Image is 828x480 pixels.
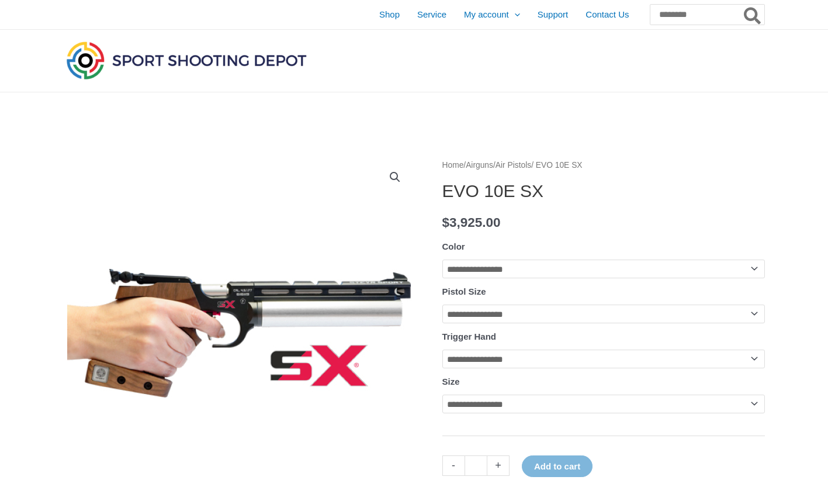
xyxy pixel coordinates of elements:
[384,167,406,188] a: View full-screen image gallery
[522,455,593,477] button: Add to cart
[442,215,450,230] span: $
[442,377,460,386] label: Size
[442,241,465,251] label: Color
[487,455,510,476] a: +
[442,215,501,230] bdi: 3,925.00
[442,331,497,341] label: Trigger Hand
[442,181,765,202] h1: EVO 10E SX
[64,39,309,82] img: Sport Shooting Depot
[742,5,764,25] button: Search
[466,161,493,170] a: Airguns
[465,455,487,476] input: Product quantity
[442,286,486,296] label: Pistol Size
[442,455,465,476] a: -
[442,161,464,170] a: Home
[496,161,531,170] a: Air Pistols
[442,158,765,173] nav: Breadcrumb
